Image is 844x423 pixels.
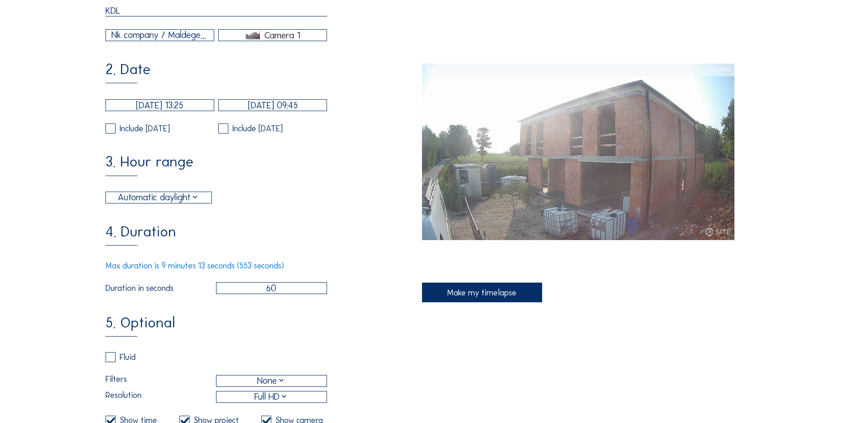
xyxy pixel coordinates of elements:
div: Nk company / Maldegem KDL [106,30,214,41]
label: Filters [105,375,216,387]
div: Full HD [216,391,327,402]
div: Full HD [254,390,289,404]
div: selected_image_1449Camera 1 [219,30,327,41]
div: Automatic daylight [118,191,200,204]
div: Include [DATE] [232,124,283,133]
div: Nk company / Maldegem KDL [111,28,208,42]
img: Image [422,64,734,241]
div: Maldegem KDL [426,64,453,76]
label: Resolution [105,391,216,403]
div: Camera 1 [264,31,300,39]
input: End date [218,99,327,111]
div: Include [DATE] [120,124,170,133]
div: 5. Optional [105,316,175,337]
div: Max duration is 9 minutes 13 seconds (553 seconds) [105,262,327,270]
div: 3. Hour range [105,155,194,176]
img: C-Site Logo [705,228,730,236]
img: selected_image_1449 [246,31,260,39]
input: Name [105,5,327,16]
div: None [216,375,327,386]
div: Make my timelapse [422,283,542,302]
label: Duration in seconds [105,284,216,292]
div: Fluid [120,353,136,361]
div: Camera 1 [453,64,476,76]
input: Start date [105,99,214,111]
div: 4. Duration [105,225,176,246]
div: None [257,374,286,388]
div: [DATE] 09:45 [707,64,730,76]
div: 2. Date [105,62,151,83]
div: Automatic daylight [106,192,211,203]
